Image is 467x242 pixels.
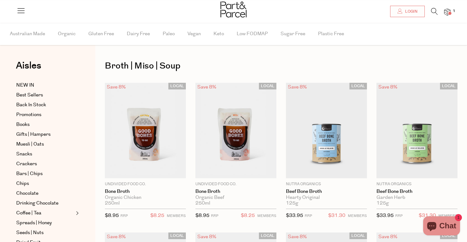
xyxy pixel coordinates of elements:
span: Promotions [16,111,41,119]
span: LOCAL [349,83,367,89]
small: MEMBERS [257,213,276,218]
span: 125g [376,200,389,206]
img: Bone Broth [105,83,186,178]
span: Bars | Chips [16,170,43,178]
small: RRP [305,213,312,218]
span: Coffee | Tea [16,209,41,217]
small: MEMBERS [348,213,367,218]
span: LOCAL [168,83,186,89]
span: Chocolate [16,190,38,197]
a: Coffee | Tea [16,209,74,217]
span: Drinking Chocolate [16,199,58,207]
span: Books [16,121,30,128]
div: Organic Beef [195,195,276,200]
h1: Broth | Miso | Soup [105,59,457,73]
a: Beef Bone Broth [286,189,367,194]
a: Bone Broth [195,189,276,194]
span: $8.95 [195,212,209,219]
div: Save 8% [376,83,399,91]
span: $31.30 [328,212,345,220]
span: Australian Made [10,23,45,45]
div: Hearty Original [286,195,367,200]
span: Snacks [16,150,32,158]
a: Snacks [16,150,74,158]
a: Best Sellers [16,91,74,99]
span: Muesli | Oats [16,141,44,148]
span: LOCAL [440,83,457,89]
div: Save 8% [105,83,128,91]
small: RRP [211,213,218,218]
img: Beef Bone Broth [376,83,457,178]
inbox-online-store-chat: Shopify online store chat [421,216,462,237]
div: Garden Herb [376,195,457,200]
span: Keto [213,23,224,45]
a: Drinking Chocolate [16,199,74,207]
div: Save 8% [286,232,309,241]
div: Save 8% [105,232,128,241]
span: $31.30 [419,212,436,220]
p: Undivided Food Co. [105,181,186,187]
span: 250ml [195,200,210,206]
span: Login [403,9,417,14]
p: Nutra Organics [376,181,457,187]
span: LOCAL [168,232,186,239]
a: Bars | Chips [16,170,74,178]
a: Spreads | Honey [16,219,74,227]
span: Best Sellers [16,91,43,99]
span: $8.25 [150,212,164,220]
img: Beef Bone Broth [286,83,367,178]
small: RRP [395,213,403,218]
span: Chips [16,180,29,187]
span: Vegan [187,23,201,45]
a: Chips [16,180,74,187]
span: LOCAL [349,232,367,239]
span: Gifts | Hampers [16,131,51,138]
p: Nutra Organics [286,181,367,187]
span: Back In Stock [16,101,46,109]
img: Part&Parcel [220,2,247,17]
a: Aisles [16,61,41,77]
span: Crackers [16,160,37,168]
span: 250ml [105,200,120,206]
span: Low FODMAP [237,23,268,45]
div: Save 8% [195,83,218,91]
p: Undivided Food Co. [195,181,276,187]
span: Plastic Free [318,23,344,45]
a: Crackers [16,160,74,168]
a: NEW IN [16,82,74,89]
a: Beef Bone Broth [376,189,457,194]
a: Seeds | Nuts [16,229,74,237]
div: Save 8% [376,232,399,241]
span: $33.95 [376,212,394,219]
span: Organic [58,23,76,45]
a: 1 [444,9,450,15]
span: LOCAL [259,83,276,89]
a: Bone Broth [105,189,186,194]
small: MEMBERS [167,213,186,218]
a: Books [16,121,74,128]
img: Bone Broth [195,83,276,178]
div: Organic Chicken [105,195,186,200]
span: Dairy Free [127,23,150,45]
span: $33.95 [286,212,303,219]
span: Sugar Free [281,23,305,45]
a: Gifts | Hampers [16,131,74,138]
a: Login [390,6,425,17]
span: Spreads | Honey [16,219,52,227]
a: Muesli | Oats [16,141,74,148]
span: 1 [451,8,457,14]
button: Expand/Collapse Coffee | Tea [74,209,79,217]
a: Back In Stock [16,101,74,109]
small: MEMBERS [438,213,457,218]
div: Save 8% [286,83,309,91]
span: $8.25 [241,212,255,220]
span: $8.95 [105,212,119,219]
span: Paleo [163,23,175,45]
span: NEW IN [16,82,34,89]
div: Save 8% [195,232,218,241]
span: Seeds | Nuts [16,229,44,237]
span: 125g [286,200,298,206]
a: Chocolate [16,190,74,197]
span: Aisles [16,59,41,73]
span: Gluten Free [88,23,114,45]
